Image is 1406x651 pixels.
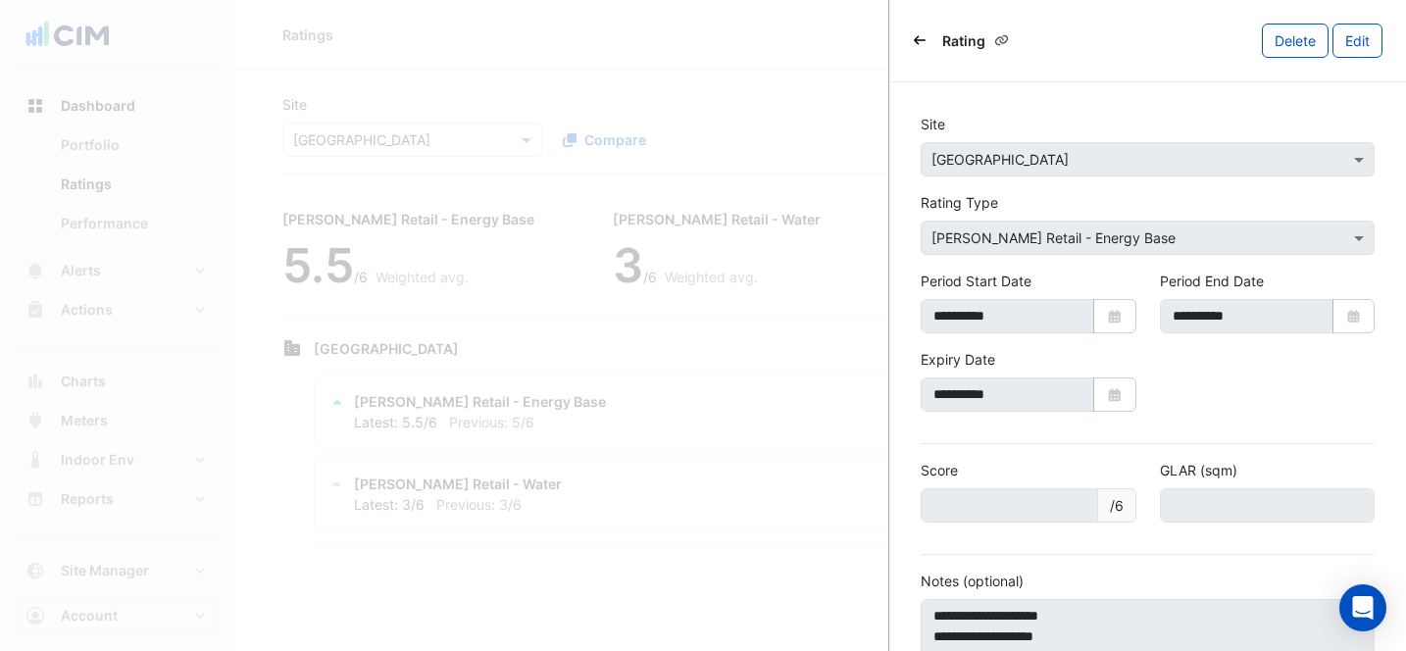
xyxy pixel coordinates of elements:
span: Rating [942,30,985,51]
label: Notes (optional) [921,571,1024,591]
button: Back [913,30,927,50]
label: Site [921,114,945,134]
label: Expiry Date [921,349,995,370]
span: /6 [1097,488,1136,523]
label: Period End Date [1160,271,1264,291]
label: Rating Type [921,192,998,213]
button: Edit [1332,24,1382,58]
button: Delete [1262,24,1329,58]
label: Score [921,460,958,480]
label: Period Start Date [921,271,1031,291]
div: Open Intercom Messenger [1339,584,1386,631]
span: Copy link to clipboard [994,32,1009,47]
label: GLAR (sqm) [1160,460,1237,480]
